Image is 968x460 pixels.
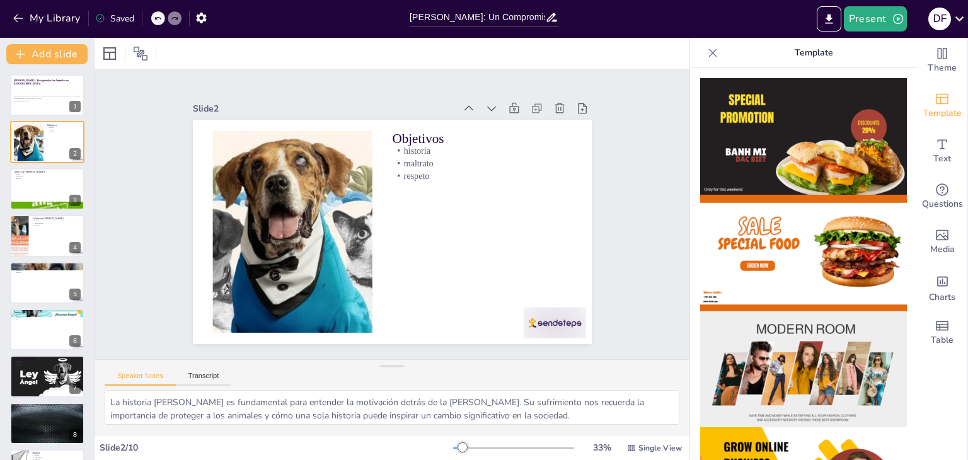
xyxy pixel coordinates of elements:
[928,6,951,32] button: D F
[133,46,148,61] span: Position
[14,79,69,85] strong: [PERSON_NAME] – Protegiendo a los Animales en [GEOGRAPHIC_DATA]
[14,311,81,314] p: Puntos clave
[14,365,81,367] p: respeto
[14,411,81,414] p: comunidad
[929,290,955,304] span: Charts
[69,335,81,347] div: 6
[587,442,617,454] div: 33 %
[100,442,453,454] div: Slide 2 / 10
[6,44,88,64] button: Add slide
[392,158,572,170] p: maltrato
[700,311,907,428] img: thumb-3.png
[32,224,81,227] p: justicia
[933,152,951,166] span: Text
[10,215,84,256] div: 4
[14,269,81,272] p: educación
[392,170,572,182] p: respeto
[47,130,81,133] p: respeto
[917,265,967,310] div: Add charts and graphs
[392,145,572,158] p: historia
[917,174,967,219] div: Get real-time input from your audience
[32,451,81,455] p: Fuentes
[10,403,84,444] div: 8
[14,318,81,321] p: rol
[930,243,955,256] span: Media
[931,333,954,347] span: Table
[723,38,904,68] p: Template
[32,454,81,456] p: fuentes
[105,372,176,386] button: Speaker Notes
[14,362,81,365] p: denuncia
[14,170,81,174] p: ¿Qué es la [PERSON_NAME]?
[32,217,81,221] p: La historia [PERSON_NAME]
[69,429,81,440] div: 8
[917,310,967,355] div: Add a table
[14,357,81,361] p: Acciones de los niños
[100,43,120,64] div: Layout
[844,6,907,32] button: Present
[10,121,84,163] div: 2
[9,8,86,28] button: My Library
[817,6,841,32] button: Export to PowerPoint
[700,195,907,311] img: thumb-2.png
[638,443,682,453] span: Single View
[14,360,81,363] p: cuidado
[14,410,81,412] p: justicia
[14,267,81,269] p: castigo
[14,95,81,100] p: Esta presentación aborda la [PERSON_NAME], su historia, objetivos y la importancia de proteger a ...
[14,263,81,267] p: Objetivos de la Ley
[69,382,81,394] div: 7
[69,289,81,300] div: 5
[10,355,84,397] div: 7
[14,100,81,102] p: Generated with [URL]
[14,404,81,408] p: Importancia de la Ley
[10,168,84,210] div: 3
[928,61,957,75] span: Theme
[32,222,81,224] p: supervivencia
[14,173,81,175] p: norma
[10,262,84,304] div: 5
[47,126,81,129] p: historia
[14,271,81,273] p: justicia
[14,175,81,178] p: protección
[47,123,81,127] p: Objetivos
[14,178,81,180] p: historia
[32,456,81,459] p: información
[917,38,967,83] div: Change the overall theme
[14,316,81,318] p: castigos
[410,8,545,26] input: Insert title
[923,106,962,120] span: Template
[700,78,907,195] img: thumb-1.png
[10,74,84,116] div: 1
[917,219,967,265] div: Add images, graphics, shapes or video
[14,313,81,316] p: historia
[193,103,456,115] div: Slide 2
[69,148,81,159] div: 2
[176,372,232,386] button: Transcript
[95,13,134,25] div: Saved
[69,242,81,253] div: 4
[392,129,572,148] p: Objetivos
[10,309,84,350] div: 6
[69,101,81,112] div: 1
[917,83,967,129] div: Add ready made slides
[69,195,81,206] div: 3
[14,407,81,410] p: enseñanza
[922,197,963,211] span: Questions
[32,220,81,222] p: ataque
[47,128,81,130] p: maltrato
[105,390,679,425] textarea: La historia [PERSON_NAME] es fundamental para entender la motivación detrás de la [PERSON_NAME]. ...
[928,8,951,30] div: D F
[917,129,967,174] div: Add text boxes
